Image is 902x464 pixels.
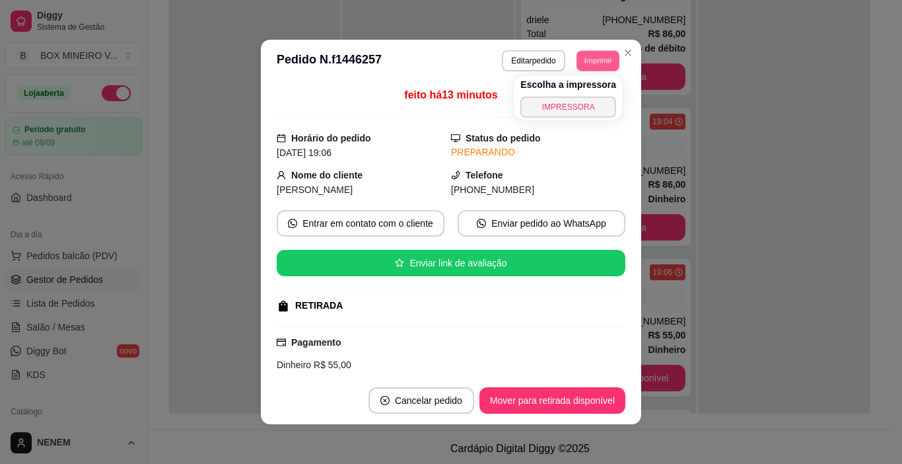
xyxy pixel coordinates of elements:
h3: Pedido N. f1446257 [277,50,382,71]
button: IMPRESSORA [520,97,616,118]
span: star [395,258,404,268]
button: starEnviar link de avaliação [277,250,625,276]
button: Editarpedido [502,50,565,71]
button: Mover para retirada disponível [479,387,625,414]
strong: Status do pedido [466,133,541,143]
div: RETIRADA [295,299,343,313]
strong: Pagamento [291,337,341,348]
span: R$ 55,00 [311,360,351,370]
button: close-circleCancelar pedido [368,387,474,414]
span: whats-app [477,219,486,228]
span: Dinheiro [277,360,311,370]
span: whats-app [288,219,297,228]
span: user [277,171,286,180]
strong: Telefone [466,170,503,180]
span: [DATE] 19:06 [277,147,331,158]
strong: Nome do cliente [291,170,363,180]
button: Close [617,42,639,63]
span: desktop [451,134,460,143]
h4: Escolha a impressora [520,78,616,91]
span: calendar [277,134,286,143]
div: PREPARANDO [451,145,625,159]
button: Imprimir [576,50,619,71]
span: feito há 13 minutos [404,89,497,100]
span: [PERSON_NAME] [277,184,353,195]
span: phone [451,171,460,180]
strong: Horário do pedido [291,133,371,143]
button: whats-appEnviar pedido ao WhatsApp [458,210,625,237]
span: credit-card [277,338,286,347]
button: whats-appEntrar em contato com o cliente [277,210,444,237]
span: close-circle [380,396,390,405]
span: [PHONE_NUMBER] [451,184,534,195]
